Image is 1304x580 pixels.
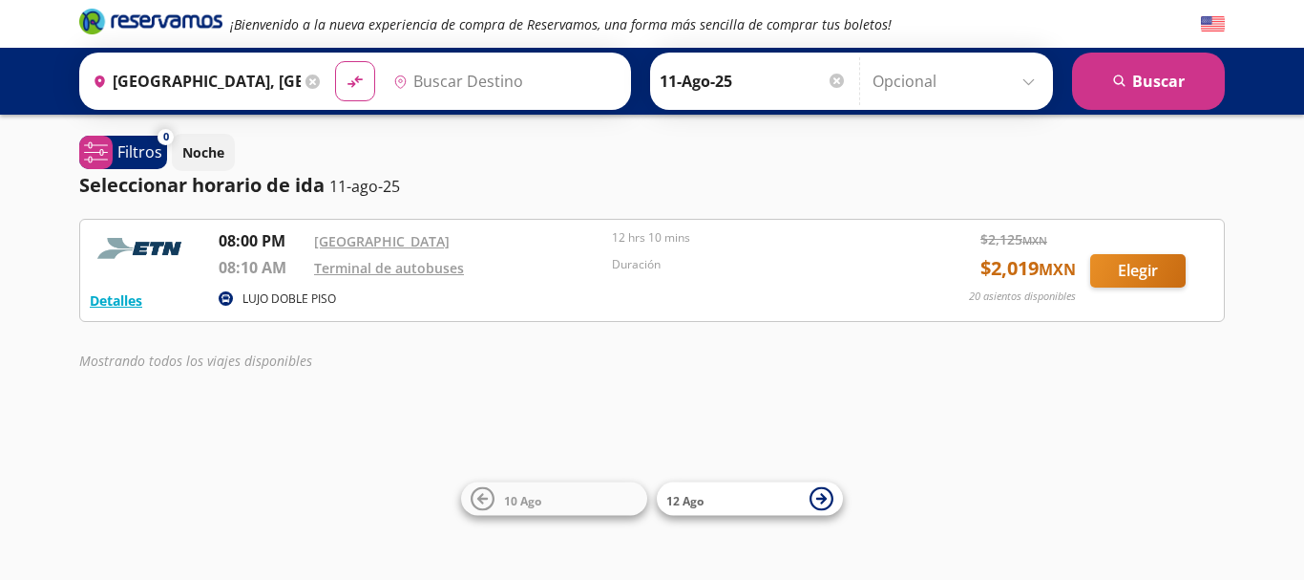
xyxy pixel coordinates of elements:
[219,256,305,279] p: 08:10 AM
[386,57,620,105] input: Buscar Destino
[182,142,224,162] p: Noche
[172,134,235,171] button: Noche
[314,232,450,250] a: [GEOGRAPHIC_DATA]
[79,136,167,169] button: 0Filtros
[1022,233,1047,247] small: MXN
[969,289,1076,305] p: 20 asientos disponibles
[163,129,169,145] span: 0
[612,256,900,273] p: Duración
[1090,254,1186,288] button: Elegir
[219,229,305,252] p: 08:00 PM
[980,254,1076,283] span: $ 2,019
[90,229,195,268] img: RESERVAMOS
[79,7,222,41] a: Brand Logo
[314,259,464,277] a: Terminal de autobuses
[461,483,647,516] button: 10 Ago
[90,290,142,311] button: Detalles
[660,57,847,105] input: Elegir Fecha
[79,7,222,35] i: Brand Logo
[980,229,1047,249] span: $ 2,125
[1039,259,1076,280] small: MXN
[612,229,900,247] p: 12 hrs 10 mins
[666,492,704,508] span: 12 Ago
[79,352,312,370] em: Mostrando todos los viajes disponibles
[873,57,1043,105] input: Opcional
[117,140,162,163] p: Filtros
[1072,53,1225,110] button: Buscar
[329,175,400,198] p: 11-ago-25
[79,171,325,200] p: Seleccionar horario de ida
[85,57,301,105] input: Buscar Origen
[230,15,892,33] em: ¡Bienvenido a la nueva experiencia de compra de Reservamos, una forma más sencilla de comprar tus...
[657,483,843,516] button: 12 Ago
[242,290,336,308] p: LUJO DOBLE PISO
[1201,12,1225,36] button: English
[504,492,541,508] span: 10 Ago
